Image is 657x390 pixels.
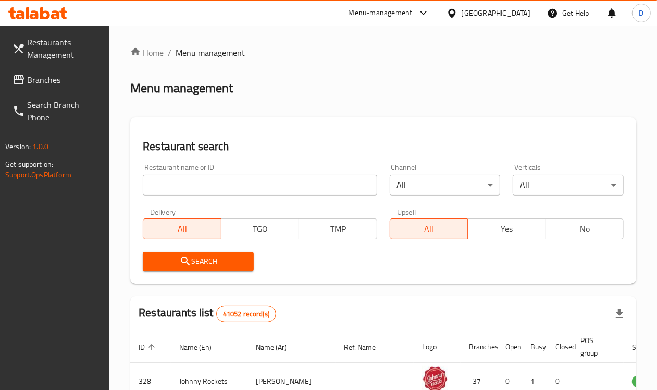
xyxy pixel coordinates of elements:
input: Search for restaurant name or ID.. [143,175,377,196]
button: All [143,218,221,239]
span: All [394,222,464,237]
li: / [168,46,171,59]
div: Total records count [216,306,276,322]
a: Restaurants Management [4,30,110,67]
div: Export file [607,301,632,326]
button: All [390,218,468,239]
span: TGO [226,222,295,237]
label: Upsell [397,208,416,215]
span: Get support on: [5,157,53,171]
span: Restaurants Management [27,36,102,61]
span: D [639,7,643,19]
a: Support.OpsPlatform [5,168,71,181]
span: Search Branch Phone [27,99,102,124]
span: 41052 record(s) [217,309,276,319]
span: Menu management [176,46,245,59]
span: All [147,222,217,237]
span: TMP [303,222,373,237]
span: Ref. Name [344,341,389,354]
span: No [550,222,619,237]
th: Logo [414,331,461,363]
a: Search Branch Phone [4,92,110,130]
span: Branches [27,74,102,86]
th: Open [497,331,522,363]
span: Name (Ar) [256,341,300,354]
span: Name (En) [179,341,225,354]
button: TMP [299,218,377,239]
h2: Restaurants list [139,305,276,322]
button: TGO [221,218,299,239]
div: [GEOGRAPHIC_DATA] [462,7,530,19]
th: Busy [522,331,547,363]
h2: Menu management [130,80,233,96]
div: All [513,175,624,196]
div: All [390,175,501,196]
span: ID [139,341,158,354]
span: Search [151,255,245,268]
button: Search [143,252,254,271]
th: Closed [547,331,572,363]
th: Branches [461,331,497,363]
label: Delivery [150,208,176,215]
button: No [546,218,624,239]
span: Version: [5,140,31,153]
span: 1.0.0 [32,140,48,153]
span: POS group [580,334,611,359]
div: Menu-management [349,7,413,19]
a: Home [130,46,164,59]
span: Yes [472,222,541,237]
a: Branches [4,67,110,92]
h2: Restaurant search [143,139,624,154]
button: Yes [467,218,546,239]
nav: breadcrumb [130,46,636,59]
